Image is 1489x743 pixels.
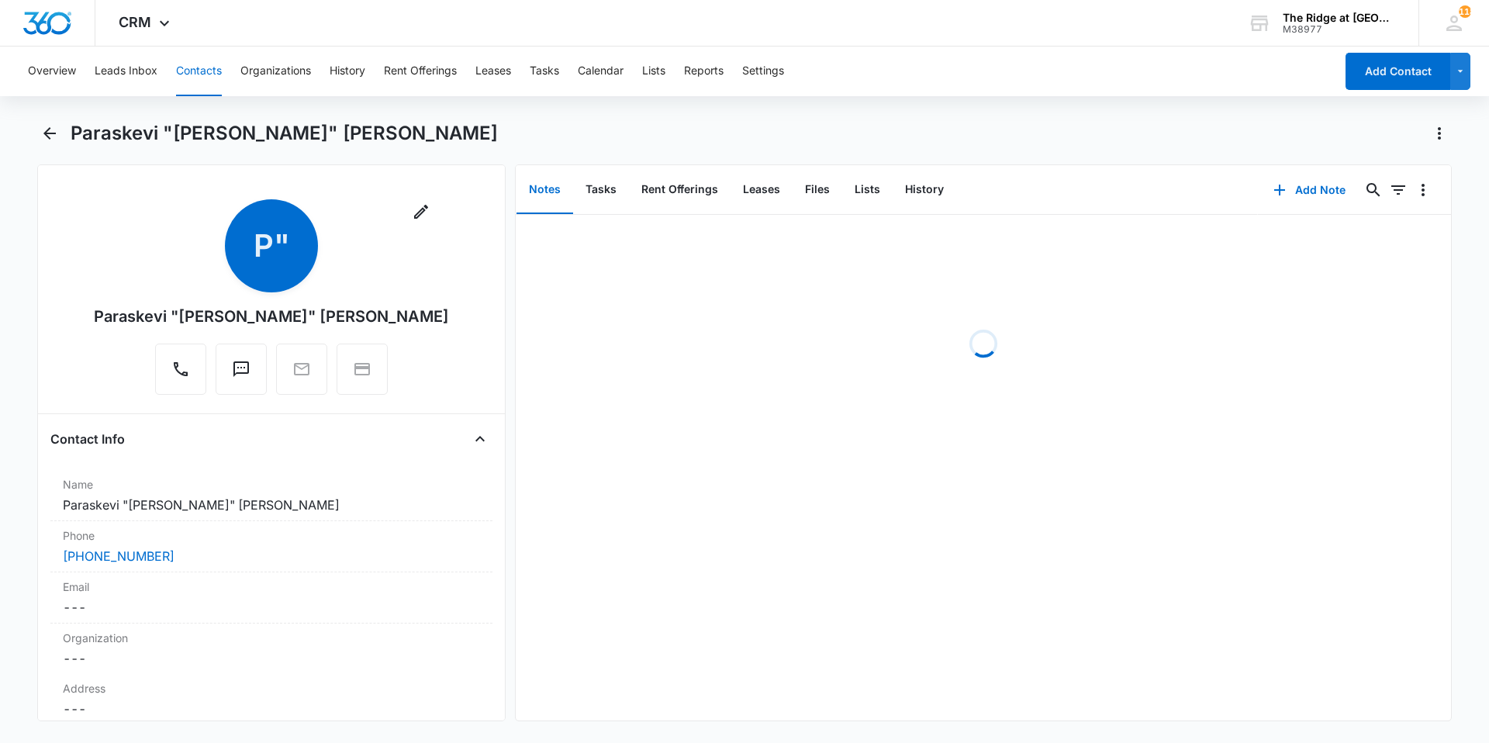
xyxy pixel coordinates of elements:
[176,47,222,96] button: Contacts
[225,199,318,292] span: P"
[629,166,731,214] button: Rent Offerings
[240,47,311,96] button: Organizations
[50,624,492,674] div: Organization---
[468,427,492,451] button: Close
[842,166,893,214] button: Lists
[1258,171,1361,209] button: Add Note
[216,368,267,381] a: Text
[793,166,842,214] button: Files
[684,47,724,96] button: Reports
[216,344,267,395] button: Text
[63,476,480,492] label: Name
[28,47,76,96] button: Overview
[330,47,365,96] button: History
[1283,24,1396,35] div: account id
[573,166,629,214] button: Tasks
[63,598,480,617] dd: ---
[63,527,480,544] label: Phone
[63,649,480,668] dd: ---
[63,579,480,595] label: Email
[1386,178,1411,202] button: Filters
[1361,178,1386,202] button: Search...
[516,166,573,214] button: Notes
[94,305,449,328] div: Paraskevi "[PERSON_NAME]" [PERSON_NAME]
[893,166,956,214] button: History
[63,496,480,514] dd: Paraskevi "[PERSON_NAME]" [PERSON_NAME]
[119,14,151,30] span: CRM
[1346,53,1450,90] button: Add Contact
[37,121,61,146] button: Back
[530,47,559,96] button: Tasks
[63,630,480,646] label: Organization
[1459,5,1471,18] span: 118
[731,166,793,214] button: Leases
[50,430,125,448] h4: Contact Info
[475,47,511,96] button: Leases
[642,47,665,96] button: Lists
[1427,121,1452,146] button: Actions
[63,547,174,565] a: [PHONE_NUMBER]
[1411,178,1435,202] button: Overflow Menu
[50,521,492,572] div: Phone[PHONE_NUMBER]
[155,344,206,395] button: Call
[63,680,480,696] label: Address
[63,700,480,718] dd: ---
[1459,5,1471,18] div: notifications count
[155,368,206,381] a: Call
[95,47,157,96] button: Leads Inbox
[50,674,492,725] div: Address---
[384,47,457,96] button: Rent Offerings
[742,47,784,96] button: Settings
[1283,12,1396,24] div: account name
[578,47,624,96] button: Calendar
[71,122,498,145] h1: Paraskevi "[PERSON_NAME]" [PERSON_NAME]
[50,470,492,521] div: NameParaskevi "[PERSON_NAME]" [PERSON_NAME]
[50,572,492,624] div: Email---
